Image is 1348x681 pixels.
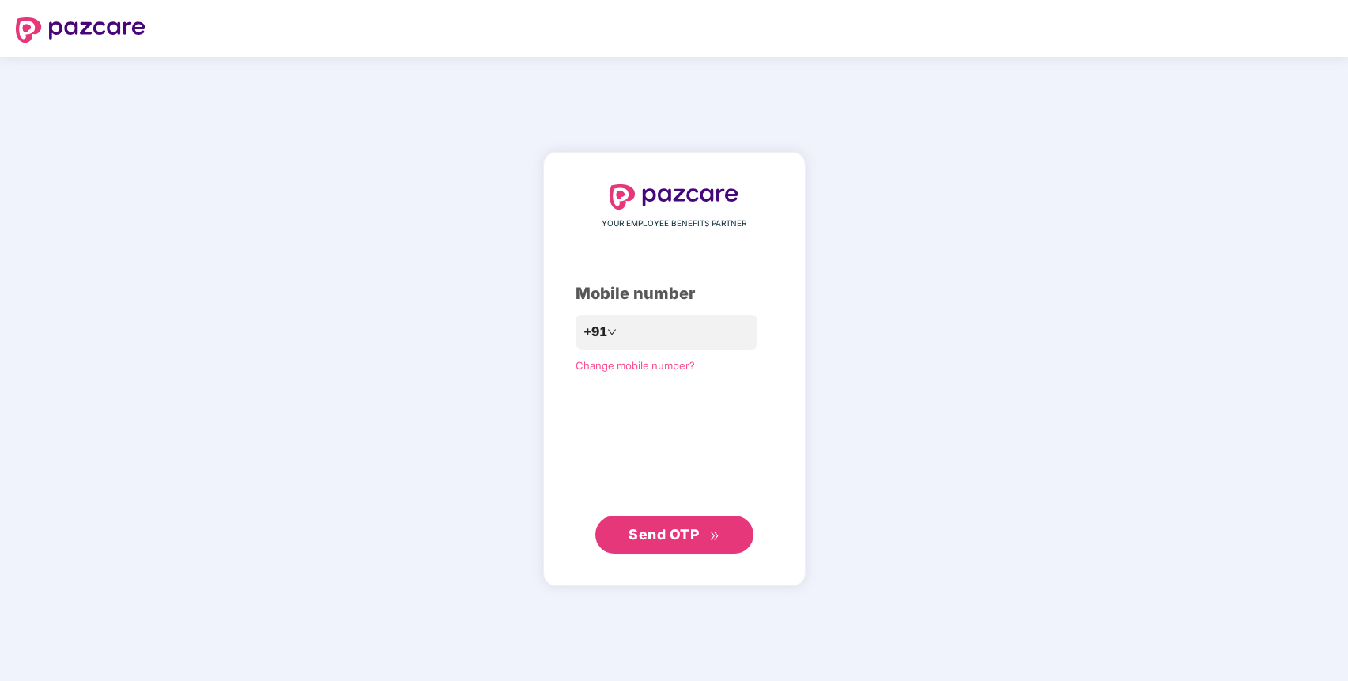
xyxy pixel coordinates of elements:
a: Change mobile number? [576,359,695,372]
img: logo [16,17,145,43]
button: Send OTPdouble-right [595,516,753,554]
span: +91 [583,322,607,342]
img: logo [610,184,739,210]
span: double-right [709,531,719,541]
span: down [607,327,617,337]
span: YOUR EMPLOYEE BENEFITS PARTNER [602,218,746,230]
span: Send OTP [629,526,699,543]
div: Mobile number [576,282,773,306]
